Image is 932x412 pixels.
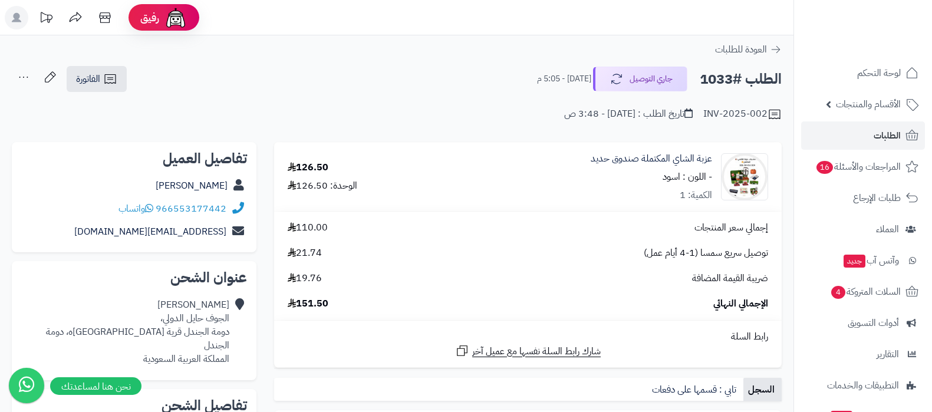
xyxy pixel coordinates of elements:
span: السلات المتروكة [830,284,901,300]
a: الفاتورة [67,66,127,92]
a: الطلبات [801,121,925,150]
a: المراجعات والأسئلة16 [801,153,925,181]
span: 4 [831,286,845,299]
h2: تفاصيل العميل [21,151,247,166]
a: شارك رابط السلة نفسها مع عميل آخر [455,344,601,358]
span: 19.76 [288,272,322,285]
a: أدوات التسويق [801,309,925,337]
a: [PERSON_NAME] [156,179,228,193]
a: التقارير [801,340,925,368]
span: توصيل سريع سمسا (1-4 أيام عمل) [644,246,768,260]
a: العودة للطلبات [715,42,782,57]
span: ضريبة القيمة المضافة [692,272,768,285]
span: الفاتورة [76,72,100,86]
div: الكمية: 1 [680,189,712,202]
span: وآتس آب [842,252,899,269]
span: 151.50 [288,297,328,311]
a: العملاء [801,215,925,243]
span: إجمالي سعر المنتجات [694,221,768,235]
span: المراجعات والأسئلة [815,159,901,175]
h2: الطلب #1033 [700,67,782,91]
span: العودة للطلبات [715,42,767,57]
span: التقارير [877,346,899,362]
a: التطبيقات والخدمات [801,371,925,400]
a: تابي : قسمها على دفعات [647,378,743,401]
a: طلبات الإرجاع [801,184,925,212]
span: لوحة التحكم [857,65,901,81]
a: عزبة الشاي المكتملة صندوق حديد [591,152,712,166]
span: الأقسام والمنتجات [836,96,901,113]
div: [PERSON_NAME] الجوف حايل الدولي، دومة الجندل قرية [GEOGRAPHIC_DATA]ه، دومة الجندل المملكة العربية... [21,298,229,365]
button: جاري التوصيل [593,67,687,91]
img: ai-face.png [164,6,187,29]
div: INV-2025-002 [703,107,782,121]
div: تاريخ الطلب : [DATE] - 3:48 ص [564,107,693,121]
small: - اللون : اسود [663,170,712,184]
span: الإجمالي النهائي [713,297,768,311]
span: أدوات التسويق [848,315,899,331]
img: logo-2.png [852,33,921,58]
div: 126.50 [288,161,328,174]
img: 1836_68b6fd396304e_1112a3b6-90x90.jpeg [722,153,768,200]
span: الطلبات [874,127,901,144]
span: شارك رابط السلة نفسها مع عميل آخر [472,345,601,358]
span: 16 [816,161,833,174]
span: رفيق [140,11,159,25]
a: 966553177442 [156,202,226,216]
div: رابط السلة [279,330,777,344]
span: طلبات الإرجاع [853,190,901,206]
span: 110.00 [288,221,328,235]
a: السجل [743,378,782,401]
a: تحديثات المنصة [31,6,61,32]
a: [EMAIL_ADDRESS][DOMAIN_NAME] [74,225,226,239]
a: وآتس آبجديد [801,246,925,275]
span: جديد [844,255,865,268]
a: السلات المتروكة4 [801,278,925,306]
a: لوحة التحكم [801,59,925,87]
a: واتساب [118,202,153,216]
span: 21.74 [288,246,322,260]
div: الوحدة: 126.50 [288,179,357,193]
span: التطبيقات والخدمات [827,377,899,394]
small: [DATE] - 5:05 م [537,73,591,85]
h2: عنوان الشحن [21,271,247,285]
span: العملاء [876,221,899,238]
